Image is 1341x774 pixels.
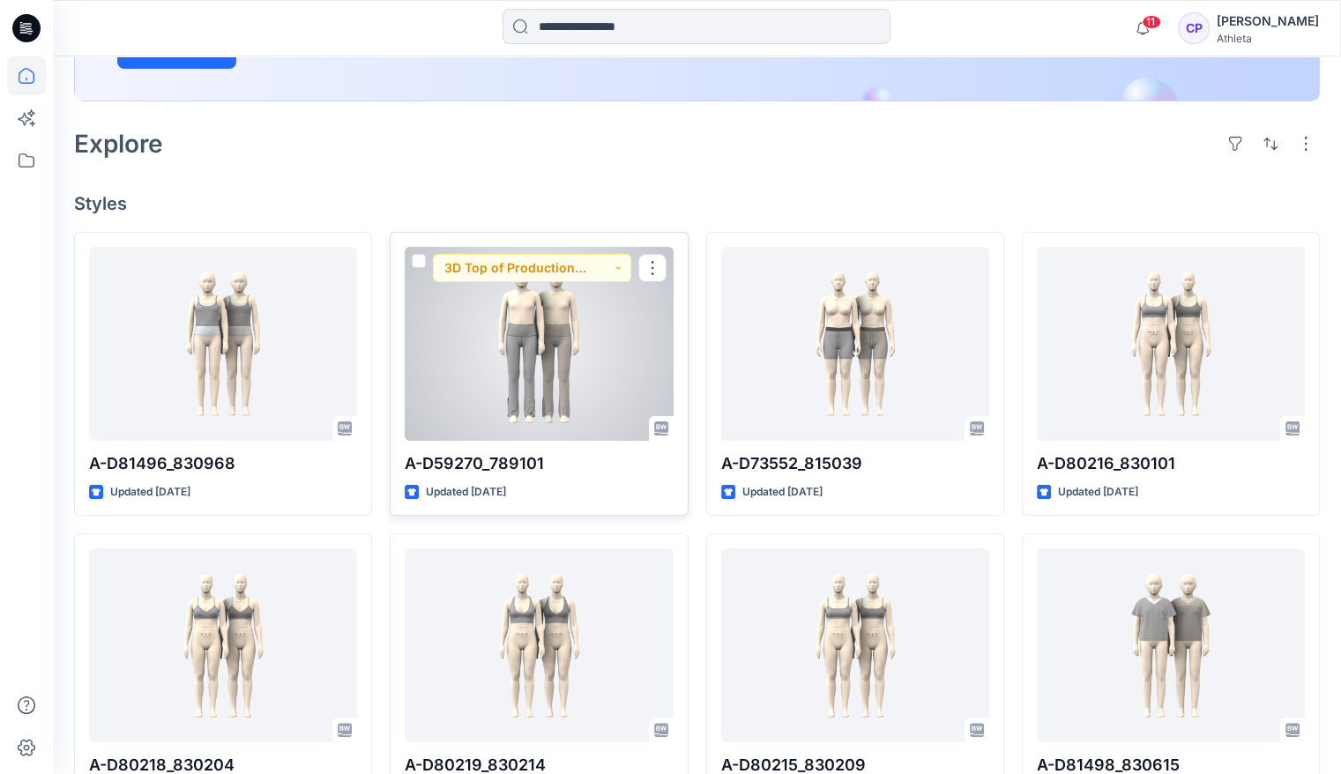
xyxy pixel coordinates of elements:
a: A-D73552_815039 [721,247,989,441]
a: A-D81496_830968 [89,247,357,441]
h4: Styles [74,193,1320,214]
a: A-D59270_789101 [405,247,673,441]
p: A-D73552_815039 [721,451,989,476]
p: Updated [DATE] [110,483,190,502]
a: A-D80219_830214 [405,548,673,742]
div: CP [1178,12,1210,44]
p: A-D81496_830968 [89,451,357,476]
span: 11 [1142,15,1161,29]
div: [PERSON_NAME] [1217,11,1319,32]
p: Updated [DATE] [742,483,823,502]
a: A-D80218_830204 [89,548,357,742]
a: A-D80216_830101 [1037,247,1305,441]
h2: Explore [74,130,163,158]
div: Athleta [1217,32,1319,45]
p: A-D80216_830101 [1037,451,1305,476]
p: Updated [DATE] [1058,483,1138,502]
p: Updated [DATE] [426,483,506,502]
a: A-D80215_830209 [721,548,989,742]
a: A-D81498_830615 [1037,548,1305,742]
p: A-D59270_789101 [405,451,673,476]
